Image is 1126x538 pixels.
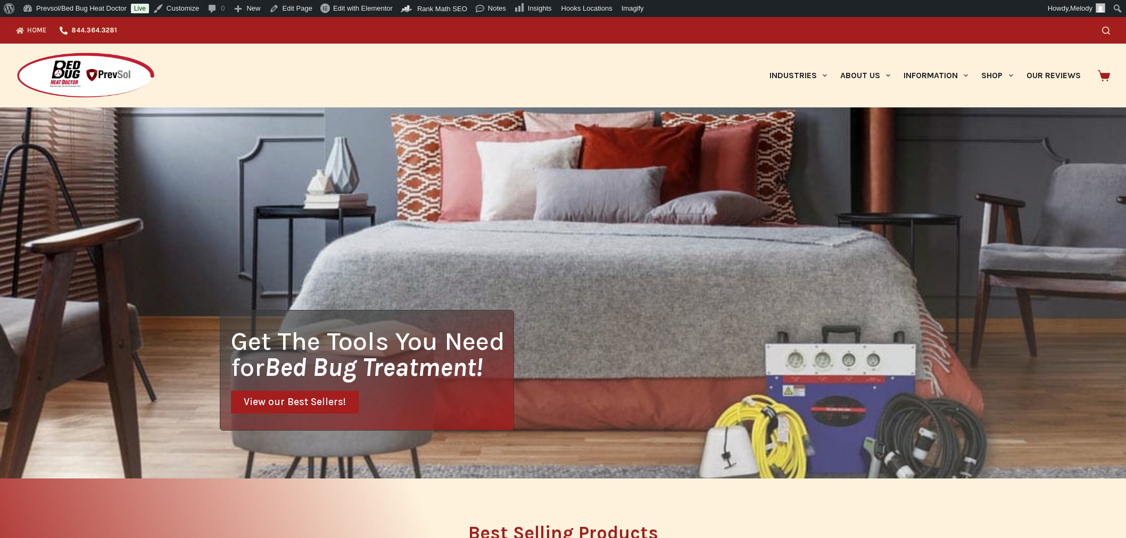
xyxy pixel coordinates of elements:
a: View our Best Sellers! [231,391,359,414]
nav: Primary [763,44,1087,107]
nav: Top Menu [16,17,123,44]
span: Melody [1070,4,1092,12]
span: Rank Math SEO [417,5,467,13]
a: Our Reviews [1020,44,1087,107]
a: Home [16,17,53,44]
span: View our Best Sellers! [244,397,346,407]
a: About Us [833,44,897,107]
i: Bed Bug Treatment! [264,352,483,382]
a: Information [897,44,975,107]
a: 844.364.3281 [53,17,123,44]
a: Industries [763,44,833,107]
span: Edit with Elementor [333,4,393,12]
a: Live [131,4,149,13]
h1: Get The Tools You Need for [231,328,514,380]
button: Search [1102,27,1110,35]
img: Prevsol/Bed Bug Heat Doctor [16,52,155,99]
a: Shop [975,44,1020,107]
